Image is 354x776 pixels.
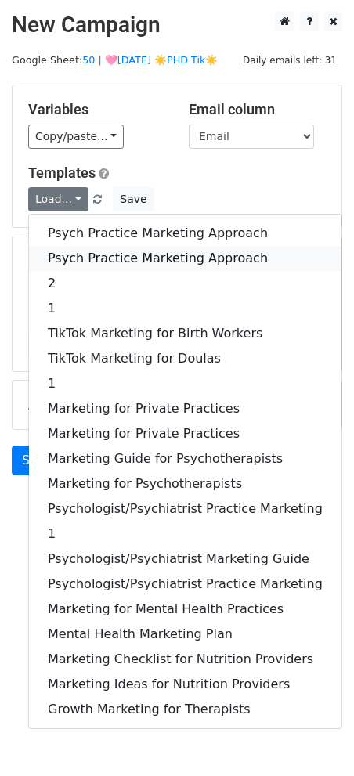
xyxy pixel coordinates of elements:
a: Marketing Checklist for Nutrition Providers [29,647,341,672]
a: 1 [29,371,341,396]
iframe: Chat Widget [276,701,354,776]
a: 1 [29,296,341,321]
a: Templates [28,164,96,181]
a: 1 [29,522,341,547]
a: 2 [29,271,341,296]
a: Load... [28,187,88,211]
a: Psychologist/Psychiatrist Practice Marketing [29,572,341,597]
a: TikTok Marketing for Birth Workers [29,321,341,346]
h5: Email column [189,101,326,118]
a: Mental Health Marketing Plan [29,622,341,647]
a: Marketing for Private Practices [29,396,341,421]
a: Psychologist/Psychiatrist Practice Marketing [29,496,341,522]
a: Growth Marketing for Therapists [29,697,341,722]
h2: New Campaign [12,12,342,38]
a: TikTok Marketing for Doulas [29,346,341,371]
h5: Variables [28,101,165,118]
a: 50 | 🩷[DATE] ☀️PHD Tik☀️ [82,54,218,66]
a: Psych Practice Marketing Approach [29,246,341,271]
a: Marketing for Psychotherapists [29,471,341,496]
button: Save [113,187,154,211]
a: Send [12,446,63,475]
a: Daily emails left: 31 [237,54,342,66]
a: Marketing for Mental Health Practices [29,597,341,622]
a: Marketing Guide for Psychotherapists [29,446,341,471]
span: Daily emails left: 31 [237,52,342,69]
a: Marketing for Private Practices [29,421,341,446]
a: Copy/paste... [28,125,124,149]
a: Psychologist/Psychiatrist Marketing Guide [29,547,341,572]
small: Google Sheet: [12,54,218,66]
a: Marketing Ideas for Nutrition Providers [29,672,341,697]
a: Psych Practice Marketing Approach [29,221,341,246]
